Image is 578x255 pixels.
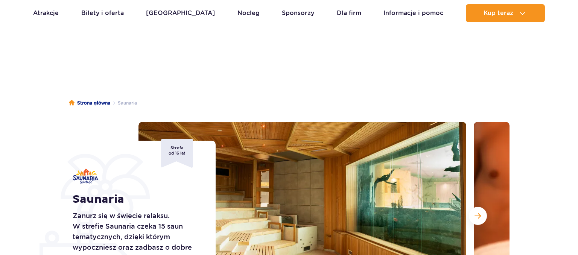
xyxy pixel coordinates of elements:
[33,4,59,22] a: Atrakcje
[161,139,193,168] div: Strefa od 16 lat
[73,193,199,206] h1: Saunaria
[282,4,314,22] a: Sponsorzy
[110,99,137,107] li: Saunaria
[69,99,110,107] a: Strona główna
[146,4,215,22] a: [GEOGRAPHIC_DATA]
[469,207,487,225] button: Następny slajd
[484,10,513,17] span: Kup teraz
[383,4,443,22] a: Informacje i pomoc
[237,4,260,22] a: Nocleg
[337,4,361,22] a: Dla firm
[73,168,98,184] img: Saunaria
[466,4,545,22] button: Kup teraz
[81,4,124,22] a: Bilety i oferta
